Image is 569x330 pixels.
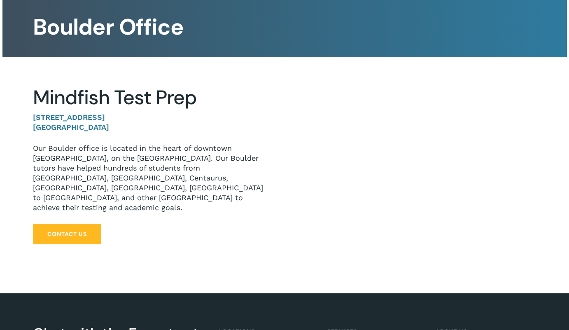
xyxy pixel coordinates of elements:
span: Contact Us [47,230,87,238]
strong: [STREET_ADDRESS] [33,113,105,122]
strong: [GEOGRAPHIC_DATA] [33,123,109,131]
a: Contact Us [33,224,101,244]
p: Our Boulder office is located in the heart of downtown [GEOGRAPHIC_DATA], on the [GEOGRAPHIC_DATA... [33,143,272,213]
h2: Mindfish Test Prep [33,86,272,110]
h1: Boulder Office [33,14,536,40]
iframe: Chatbot [515,276,557,318]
